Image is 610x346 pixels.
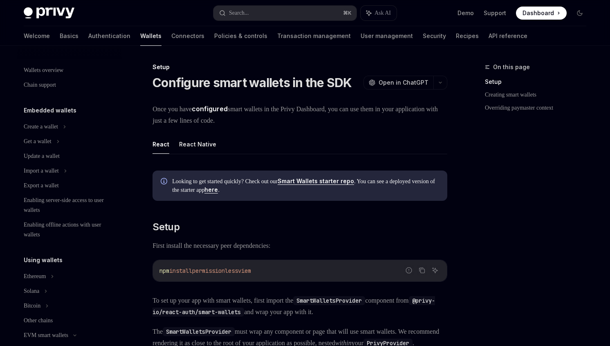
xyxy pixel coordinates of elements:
[24,65,63,75] div: Wallets overview
[171,26,204,46] a: Connectors
[163,327,235,336] code: SmartWalletsProvider
[516,7,567,20] a: Dashboard
[489,26,527,46] a: API reference
[277,26,351,46] a: Transaction management
[24,195,117,215] div: Enabling server-side access to user wallets
[430,265,440,276] button: Ask AI
[169,267,192,274] span: install
[417,265,427,276] button: Copy the contents from the code block
[152,135,169,154] button: React
[423,26,446,46] a: Security
[88,26,130,46] a: Authentication
[24,26,50,46] a: Welcome
[24,137,52,146] div: Get a wallet
[24,316,53,326] div: Other chains
[152,240,447,252] span: First install the necessary peer dependencies:
[24,7,74,19] img: dark logo
[192,267,238,274] span: permissionless
[17,218,122,242] a: Enabling offline actions with user wallets
[214,26,267,46] a: Policies & controls
[278,177,354,185] a: Smart Wallets starter repo
[152,295,447,318] span: To set up your app with smart wallets, first import the component from and wrap your app with it.
[192,105,228,113] a: configured
[213,6,357,20] button: Search...⌘K
[456,26,479,46] a: Recipes
[17,78,122,92] a: Chain support
[179,135,216,154] button: React Native
[238,267,251,274] span: viem
[24,272,46,281] div: Ethereum
[404,265,414,276] button: Report incorrect code
[24,122,58,132] div: Create a wallet
[293,296,365,305] code: SmartWalletsProvider
[573,7,586,20] button: Toggle dark mode
[152,103,447,126] span: Once you have smart wallets in the Privy Dashboard, you can use them in your application with jus...
[24,181,59,191] div: Export a wallet
[24,106,76,115] h5: Embedded wallets
[484,9,506,17] a: Support
[159,267,169,274] span: npm
[24,286,39,296] div: Solana
[361,6,397,20] button: Ask AI
[24,330,68,340] div: EVM smart wallets
[523,9,554,17] span: Dashboard
[361,26,413,46] a: User management
[485,88,593,101] a: Creating smart wallets
[152,220,179,234] span: Setup
[343,10,352,16] span: ⌘ K
[152,63,447,71] div: Setup
[140,26,161,46] a: Wallets
[24,166,59,176] div: Import a wallet
[379,79,428,87] span: Open in ChatGPT
[485,75,593,88] a: Setup
[17,63,122,78] a: Wallets overview
[24,80,56,90] div: Chain support
[17,149,122,164] a: Update a wallet
[363,76,433,90] button: Open in ChatGPT
[17,178,122,193] a: Export a wallet
[17,193,122,218] a: Enabling server-side access to user wallets
[229,8,249,18] div: Search...
[493,62,530,72] span: On this page
[457,9,474,17] a: Demo
[24,301,40,311] div: Bitcoin
[24,255,63,265] h5: Using wallets
[60,26,78,46] a: Basics
[152,75,352,90] h1: Configure smart wallets in the SDK
[375,9,391,17] span: Ask AI
[24,220,117,240] div: Enabling offline actions with user wallets
[172,177,439,194] span: Looking to get started quickly? Check out our . You can see a deployed version of the starter app .
[24,151,60,161] div: Update a wallet
[17,313,122,328] a: Other chains
[204,186,218,193] a: here
[485,101,593,115] a: Overriding paymaster context
[161,178,169,186] svg: Info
